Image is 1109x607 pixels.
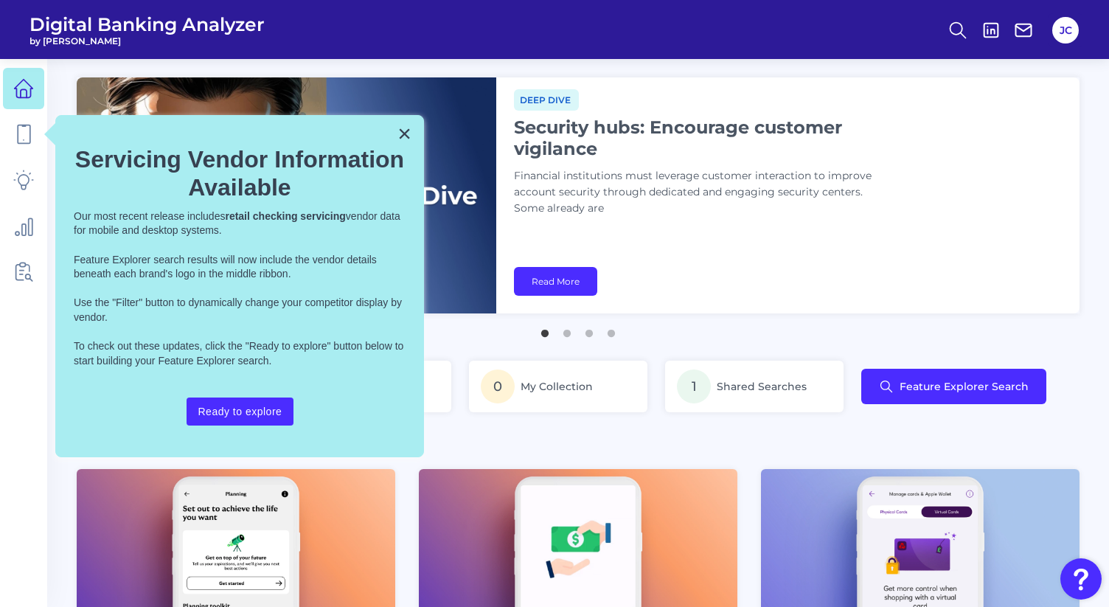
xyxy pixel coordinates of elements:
button: 3 [582,322,597,337]
a: Read More [514,267,597,296]
button: Ready to explore [187,398,294,426]
button: 2 [560,322,574,337]
h2: Servicing Vendor Information Available [74,145,406,202]
button: JC [1052,17,1079,44]
span: by [PERSON_NAME] [29,35,265,46]
span: My Collection [521,380,593,393]
span: 1 [677,370,711,403]
span: Digital Banking Analyzer [29,13,265,35]
p: To check out these updates, click the "Ready to explore" button below to start building your Feat... [74,339,406,368]
img: bannerImg [77,77,496,313]
span: 0 [481,370,515,403]
button: Open Resource Center [1060,558,1102,600]
span: Deep dive [514,89,579,111]
button: 4 [604,322,619,337]
span: Shared Searches [717,380,807,393]
button: 1 [538,322,552,337]
span: Our most recent release includes [74,210,225,222]
span: Feature Explorer Search [900,381,1029,392]
p: Use the "Filter" button to dynamically change your competitor display by vendor. [74,296,406,325]
p: Financial institutions must leverage customer interaction to improve account security through ded... [514,168,883,217]
p: Feature Explorer search results will now include the vendor details beneath each brand's logo in ... [74,253,406,282]
button: Close [397,122,411,145]
strong: retail checking servicing [225,210,345,222]
h1: Security hubs: Encourage customer vigilance [514,117,883,159]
